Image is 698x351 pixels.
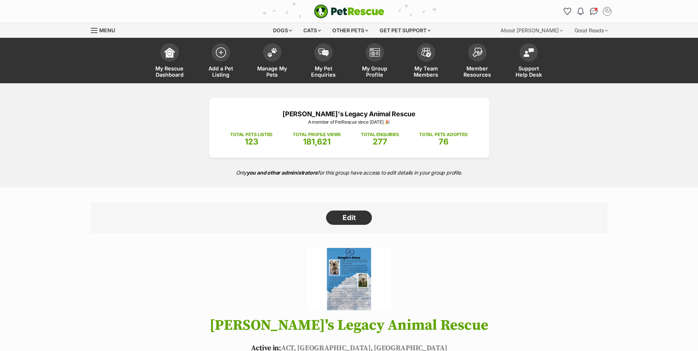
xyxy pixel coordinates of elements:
[603,8,611,15] img: Emma Perry profile pic
[307,248,391,310] img: Dougie's Legacy Animal Rescue
[144,40,195,83] a: My Rescue Dashboard
[495,23,568,38] div: About [PERSON_NAME]
[374,23,436,38] div: Get pet support
[326,211,372,225] a: Edit
[153,65,186,78] span: My Rescue Dashboard
[562,6,613,17] ul: Account quick links
[512,65,545,78] span: Support Help Desk
[298,23,326,38] div: Cats
[590,8,598,15] img: chat-41dd97257d64d25036548639549fe6c8038ab92f7586957e7f3b1b290dea8141.svg
[268,23,297,38] div: Dogs
[373,137,387,146] span: 277
[562,6,573,17] a: Favourites
[165,47,175,58] img: dashboard-icon-eb2f2d2d3e046f16d808141f083e7271f6b2e854fb5c12c21221c1fb7104beca.svg
[439,137,448,146] span: 76
[461,65,494,78] span: Member Resources
[314,4,384,18] img: logo-e224e6f780fb5917bec1dbf3a21bbac754714ae5b6737aabdf751b685950b380.svg
[307,65,340,78] span: My Pet Enquiries
[303,137,330,146] span: 181,621
[575,6,587,17] button: Notifications
[99,27,115,33] span: Menu
[524,48,534,57] img: help-desk-icon-fdf02630f3aa405de69fd3d07c3f3aa587a6932b1a1747fa1d2bba05be0121f9.svg
[400,40,452,83] a: My Team Members
[588,6,600,17] a: Conversations
[361,131,399,138] p: TOTAL ENQUIRIES
[91,23,120,36] a: Menu
[314,4,384,18] a: PetRescue
[452,40,503,83] a: Member Resources
[80,317,618,333] h1: [PERSON_NAME]'s Legacy Animal Rescue
[421,48,431,57] img: team-members-icon-5396bd8760b3fe7c0b43da4ab00e1e3bb1a5d9ba89233759b79545d2d3fc5d0d.svg
[370,48,380,57] img: group-profile-icon-3fa3cf56718a62981997c0bc7e787c4b2cf8bcc04b72c1350f741eb67cf2f40e.svg
[577,8,583,15] img: notifications-46538b983faf8c2785f20acdc204bb7945ddae34d4c08c2a6579f10ce5e182be.svg
[245,137,258,146] span: 123
[349,40,400,83] a: My Group Profile
[419,131,468,138] p: TOTAL PETS ADOPTED
[569,23,613,38] div: Good Reads
[195,40,247,83] a: Add a Pet Listing
[298,40,349,83] a: My Pet Enquiries
[293,131,341,138] p: TOTAL PROFILE VIEWS
[410,65,443,78] span: My Team Members
[267,48,277,57] img: manage-my-pets-icon-02211641906a0b7f246fdf0571729dbe1e7629f14944591b6c1af311fb30b64b.svg
[472,47,483,57] img: member-resources-icon-8e73f808a243e03378d46382f2149f9095a855e16c252ad45f914b54edf8863c.svg
[220,119,478,125] p: A member of PetRescue since [DATE] 🎉
[503,40,554,83] a: Support Help Desk
[358,65,391,78] span: My Group Profile
[230,131,273,138] p: TOTAL PETS LISTED
[220,109,478,119] p: [PERSON_NAME]'s Legacy Animal Rescue
[204,65,237,78] span: Add a Pet Listing
[318,48,329,56] img: pet-enquiries-icon-7e3ad2cf08bfb03b45e93fb7055b45f3efa6380592205ae92323e6603595dc1f.svg
[256,65,289,78] span: Manage My Pets
[216,47,226,58] img: add-pet-listing-icon-0afa8454b4691262ce3f59096e99ab1cd57d4a30225e0717b998d2c9b9846f56.svg
[247,40,298,83] a: Manage My Pets
[327,23,373,38] div: Other pets
[601,6,613,17] button: My account
[247,169,318,176] strong: you and other administrators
